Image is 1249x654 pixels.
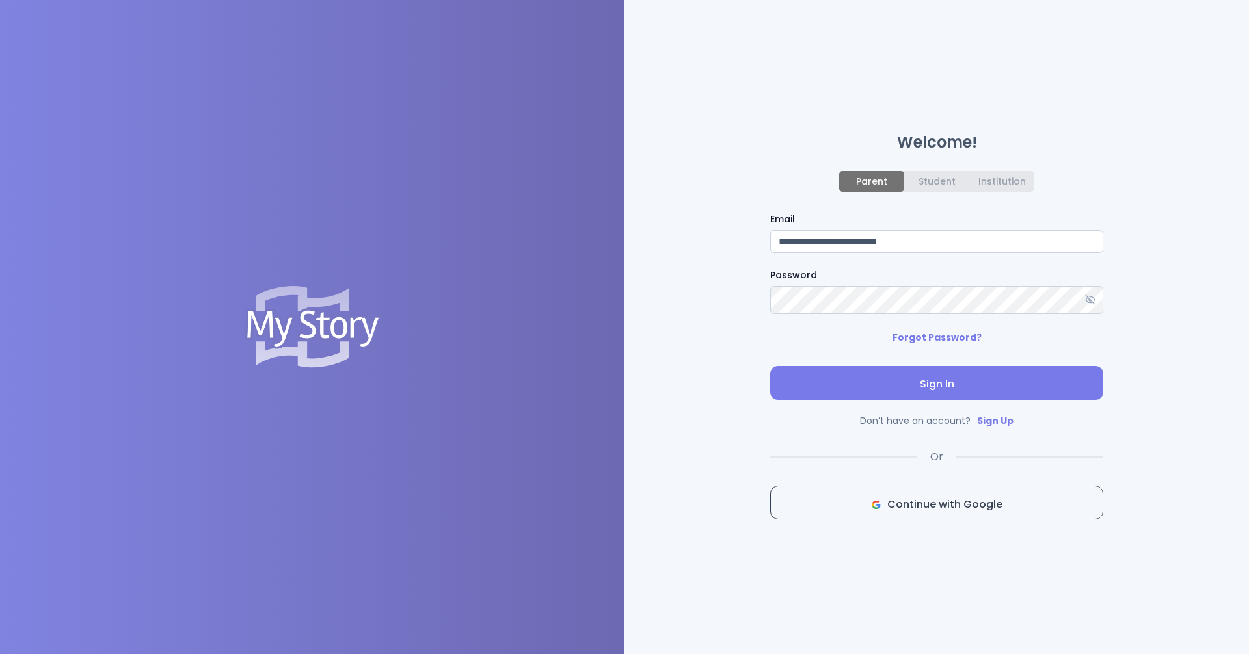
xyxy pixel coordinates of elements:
label: Password [770,268,1103,282]
div: Parent [856,176,887,187]
button: icon Continue with Google [770,486,1103,519]
img: icon [872,501,881,509]
span: Continue with Google [781,497,1092,512]
p: Forgot Password? [893,330,982,345]
div: Student [919,176,956,187]
span: Sign In [781,376,1093,392]
p: Don’t have an account? [770,413,1103,428]
a: Sign Up [977,414,1014,427]
img: Logo [245,286,381,368]
span: Or [930,449,943,465]
div: Institution [978,176,1026,187]
label: Email [770,213,1103,226]
h1: Welcome! [770,135,1103,150]
button: Sign In [770,366,1103,400]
